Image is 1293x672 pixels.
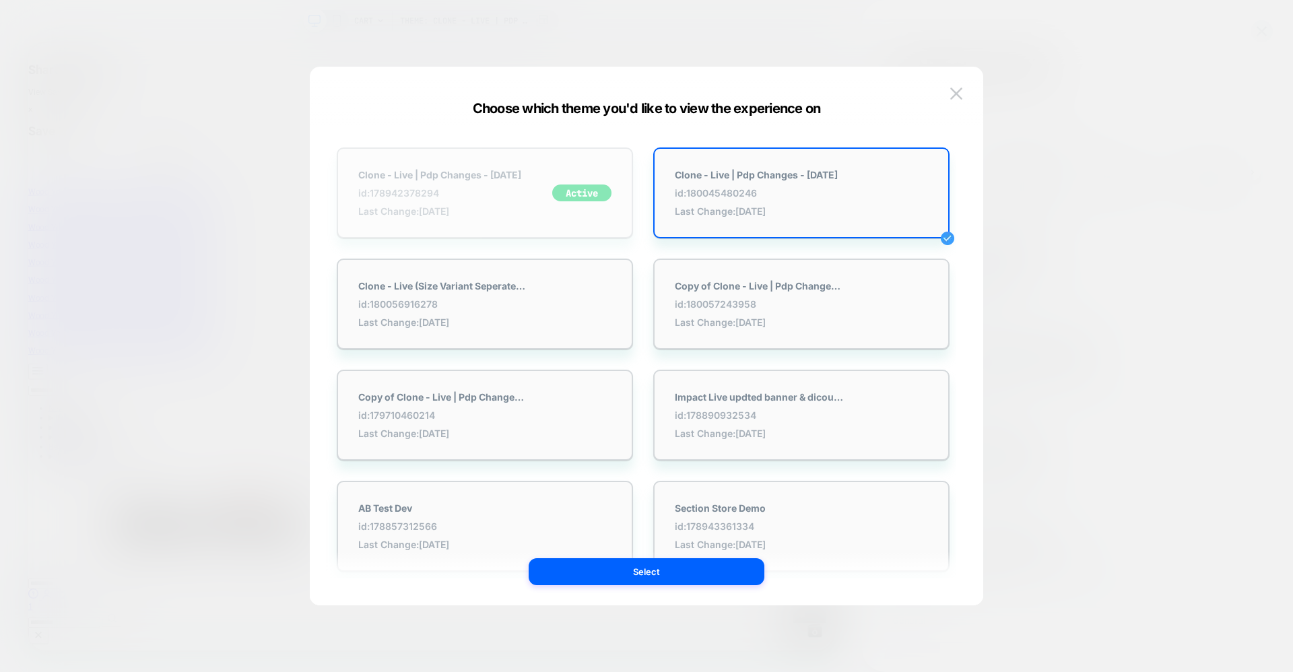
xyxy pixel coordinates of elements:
[358,502,449,514] strong: AB Test Dev
[28,142,336,156] th: Product
[358,316,527,328] span: Last Change: [DATE]
[675,409,843,421] span: id: 178890932534
[514,142,843,156] th: Quantity
[27,519,1074,532] summary: Sale
[27,545,1074,558] summary: [US_STATE] Showrooms
[358,409,527,421] span: id: 179710460214
[358,280,527,292] strong: Clone - Live (Size Variant Seperate Card)
[675,169,838,180] strong: Clone - Live | Pdp Changes - [DATE]
[358,187,521,199] span: id: 178942378294
[358,520,449,532] span: id: 178857312566
[675,280,843,292] strong: Copy of Clone - Live | Pdp Changes - [DATE]
[358,205,521,217] span: Last Change: [DATE]
[310,100,983,116] div: Choose which theme you'd like to view the experience on
[358,298,527,310] span: id: 180056916278
[358,539,449,550] span: Last Change: [DATE]
[675,391,843,403] strong: Impact Live updted banner & dicount progress
[675,316,843,328] span: Last Change: [DATE]
[337,142,512,156] th: SKU
[675,520,766,532] span: id: 178943361334
[675,298,843,310] span: id: 180057243958
[859,164,952,178] button: Proceed to checkout
[675,502,766,514] strong: Section Store Demo
[675,205,838,217] span: Last Change: [DATE]
[27,532,82,545] a: Best Sellers
[358,428,527,439] span: Last Change: [DATE]
[844,142,1046,156] th: Total
[675,187,838,199] span: id: 180045480246
[358,169,521,180] strong: Clone - Live | Pdp Changes - [DATE]
[675,539,766,550] span: Last Change: [DATE]
[675,428,843,439] span: Last Change: [DATE]
[27,494,1074,506] summary: Furniture
[552,184,611,201] div: Active
[27,506,1074,519] summary: Decor
[358,391,527,403] strong: Copy of Clone - Live | Pdp Changes - [DATE]
[529,558,764,585] button: Select
[27,481,48,494] a: New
